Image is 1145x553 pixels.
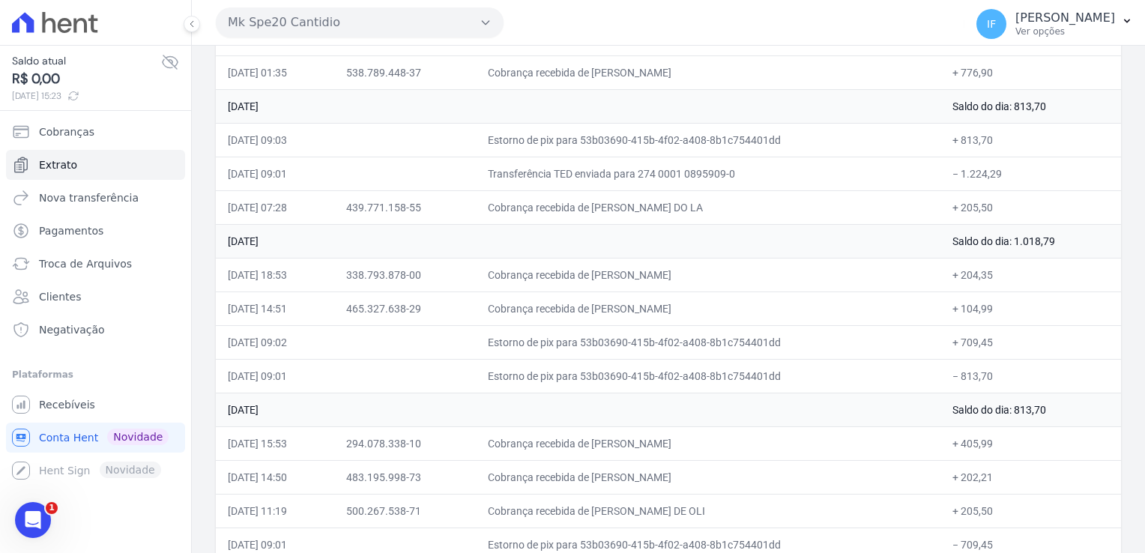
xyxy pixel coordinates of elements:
td: [DATE] 15:53 [216,426,334,460]
td: [DATE] 18:53 [216,258,334,291]
td: [DATE] 09:03 [216,123,334,157]
span: Extrato [39,157,77,172]
td: + 202,21 [940,460,1121,494]
span: Saldo atual [12,53,161,69]
span: Novidade [107,429,169,445]
td: + 104,99 [940,291,1121,325]
td: 338.793.878-00 [334,258,475,291]
td: + 204,35 [940,258,1121,291]
td: Cobrança recebida de [PERSON_NAME] [476,258,940,291]
p: [PERSON_NAME] [1015,10,1115,25]
td: [DATE] 09:01 [216,359,334,393]
td: Cobrança recebida de [PERSON_NAME] DE OLI [476,494,940,528]
span: IF [987,19,996,29]
div: Plataformas [12,366,179,384]
td: [DATE] [216,224,940,258]
td: [DATE] 09:02 [216,325,334,359]
a: Extrato [6,150,185,180]
td: 483.195.998-73 [334,460,475,494]
td: Saldo do dia: 813,70 [940,393,1121,426]
span: Nova transferência [39,190,139,205]
button: IF [PERSON_NAME] Ver opções [964,3,1145,45]
td: 538.789.448-37 [334,55,475,89]
td: [DATE] [216,89,940,123]
span: R$ 0,00 [12,69,161,89]
td: − 813,70 [940,359,1121,393]
td: − 1.224,29 [940,157,1121,190]
td: [DATE] 11:19 [216,494,334,528]
span: Pagamentos [39,223,103,238]
td: 439.771.158-55 [334,190,475,224]
span: Conta Hent [39,430,98,445]
td: Cobrança recebida de [PERSON_NAME] [476,55,940,89]
td: Estorno de pix para 53b03690-415b-4f02-a408-8b1c754401dd [476,325,940,359]
td: Cobrança recebida de [PERSON_NAME] DO LA [476,190,940,224]
td: Cobrança recebida de [PERSON_NAME] [476,460,940,494]
a: Clientes [6,282,185,312]
td: [DATE] 14:50 [216,460,334,494]
td: + 813,70 [940,123,1121,157]
td: [DATE] [216,393,940,426]
td: [DATE] 07:28 [216,190,334,224]
td: [DATE] 01:35 [216,55,334,89]
td: + 709,45 [940,325,1121,359]
td: Saldo do dia: 813,70 [940,89,1121,123]
td: 294.078.338-10 [334,426,475,460]
td: Estorno de pix para 53b03690-415b-4f02-a408-8b1c754401dd [476,123,940,157]
td: + 205,50 [940,494,1121,528]
a: Cobranças [6,117,185,147]
iframe: Intercom live chat [15,502,51,538]
span: Troca de Arquivos [39,256,132,271]
a: Pagamentos [6,216,185,246]
td: Transferência TED enviada para 274 0001 0895909-0 [476,157,940,190]
td: Cobrança recebida de [PERSON_NAME] [476,291,940,325]
a: Troca de Arquivos [6,249,185,279]
a: Conta Hent Novidade [6,423,185,453]
td: 500.267.538-71 [334,494,475,528]
td: 465.327.638-29 [334,291,475,325]
td: + 776,90 [940,55,1121,89]
a: Recebíveis [6,390,185,420]
span: 1 [46,502,58,514]
p: Ver opções [1015,25,1115,37]
span: Recebíveis [39,397,95,412]
td: Estorno de pix para 53b03690-415b-4f02-a408-8b1c754401dd [476,359,940,393]
td: [DATE] 09:01 [216,157,334,190]
nav: Sidebar [12,117,179,486]
a: Nova transferência [6,183,185,213]
td: Cobrança recebida de [PERSON_NAME] [476,426,940,460]
span: Cobranças [39,124,94,139]
td: Saldo do dia: 1.018,79 [940,224,1121,258]
a: Negativação [6,315,185,345]
td: [DATE] 14:51 [216,291,334,325]
button: Mk Spe20 Cantidio [216,7,504,37]
td: + 405,99 [940,426,1121,460]
span: Negativação [39,322,105,337]
td: + 205,50 [940,190,1121,224]
span: [DATE] 15:23 [12,89,161,103]
span: Clientes [39,289,81,304]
